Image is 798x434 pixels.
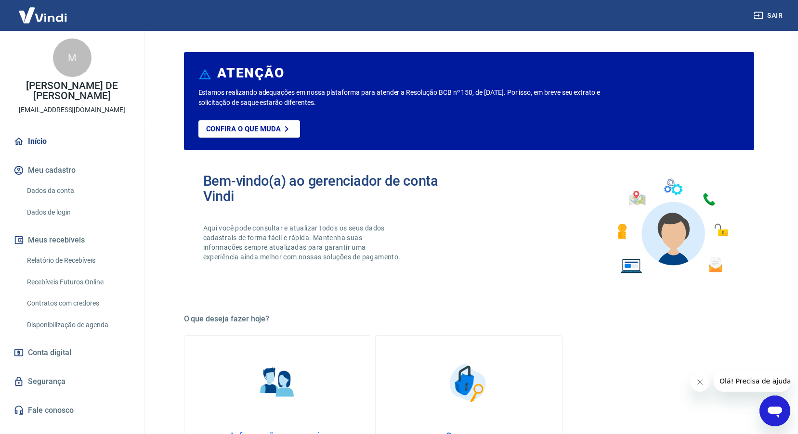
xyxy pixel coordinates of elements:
[609,173,735,280] img: Imagem de um avatar masculino com diversos icones exemplificando as funcionalidades do gerenciado...
[184,314,754,324] h5: O que deseja fazer hoje?
[12,342,132,363] a: Conta digital
[19,105,125,115] p: [EMAIL_ADDRESS][DOMAIN_NAME]
[12,160,132,181] button: Meu cadastro
[12,0,74,30] img: Vindi
[714,370,790,392] iframe: Mensagem da empresa
[23,251,132,270] a: Relatório de Recebíveis
[206,125,281,133] p: Confira o que muda
[217,68,284,78] h6: ATENÇÃO
[198,120,300,138] a: Confira o que muda
[23,315,132,335] a: Disponibilização de agenda
[53,38,92,77] div: M
[8,81,136,101] p: [PERSON_NAME] DE [PERSON_NAME]
[203,173,469,204] h2: Bem-vindo(a) ao gerenciador de conta Vindi
[23,181,132,201] a: Dados da conta
[691,372,710,392] iframe: Fechar mensagem
[28,346,71,359] span: Conta digital
[203,223,403,262] p: Aqui você pode consultar e atualizar todos os seus dados cadastrais de forma fácil e rápida. Mant...
[12,400,132,421] a: Fale conosco
[12,371,132,392] a: Segurança
[12,131,132,152] a: Início
[752,7,786,25] button: Sair
[23,272,132,292] a: Recebíveis Futuros Online
[6,7,81,14] span: Olá! Precisa de ajuda?
[198,88,631,108] p: Estamos realizando adequações em nossa plataforma para atender a Resolução BCB nº 150, de [DATE]....
[23,203,132,222] a: Dados de login
[253,359,301,407] img: Informações pessoais
[12,230,132,251] button: Meus recebíveis
[759,396,790,426] iframe: Botão para abrir a janela de mensagens
[445,359,493,407] img: Segurança
[23,294,132,313] a: Contratos com credores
